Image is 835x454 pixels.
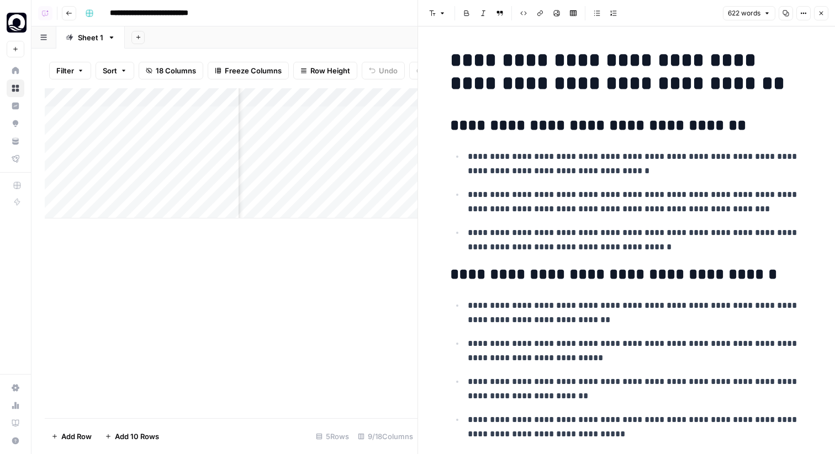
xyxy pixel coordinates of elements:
[7,150,24,168] a: Flightpath
[310,65,350,76] span: Row Height
[7,115,24,132] a: Opportunities
[45,428,98,445] button: Add Row
[115,431,159,442] span: Add 10 Rows
[156,65,196,76] span: 18 Columns
[7,379,24,397] a: Settings
[7,397,24,414] a: Usage
[7,13,27,33] img: Oasis Security Logo
[49,62,91,79] button: Filter
[353,428,417,445] div: 9/18 Columns
[723,6,775,20] button: 622 words
[56,65,74,76] span: Filter
[225,65,282,76] span: Freeze Columns
[728,8,760,18] span: 622 words
[293,62,357,79] button: Row Height
[103,65,117,76] span: Sort
[98,428,166,445] button: Add 10 Rows
[7,9,24,36] button: Workspace: Oasis Security
[379,65,398,76] span: Undo
[7,79,24,97] a: Browse
[61,431,92,442] span: Add Row
[7,97,24,115] a: Insights
[7,132,24,150] a: Your Data
[362,62,405,79] button: Undo
[139,62,203,79] button: 18 Columns
[96,62,134,79] button: Sort
[56,26,125,49] a: Sheet 1
[7,62,24,79] a: Home
[208,62,289,79] button: Freeze Columns
[7,414,24,432] a: Learning Hub
[7,432,24,450] button: Help + Support
[78,32,103,43] div: Sheet 1
[311,428,353,445] div: 5 Rows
